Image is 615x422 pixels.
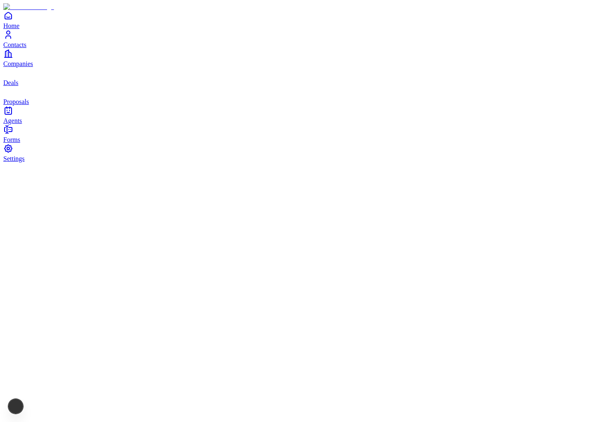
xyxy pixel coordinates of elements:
span: Home [3,22,19,29]
a: Contacts [3,30,612,48]
span: Companies [3,60,33,67]
a: Agents [3,106,612,124]
span: Deals [3,79,18,86]
span: Settings [3,155,25,162]
img: Item Brain Logo [3,3,54,11]
a: Home [3,11,612,29]
a: proposals [3,87,612,105]
span: Proposals [3,98,29,105]
a: Forms [3,125,612,143]
span: Agents [3,117,22,124]
a: Companies [3,49,612,67]
a: Settings [3,144,612,162]
a: deals [3,68,612,86]
span: Contacts [3,41,26,48]
span: Forms [3,136,20,143]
